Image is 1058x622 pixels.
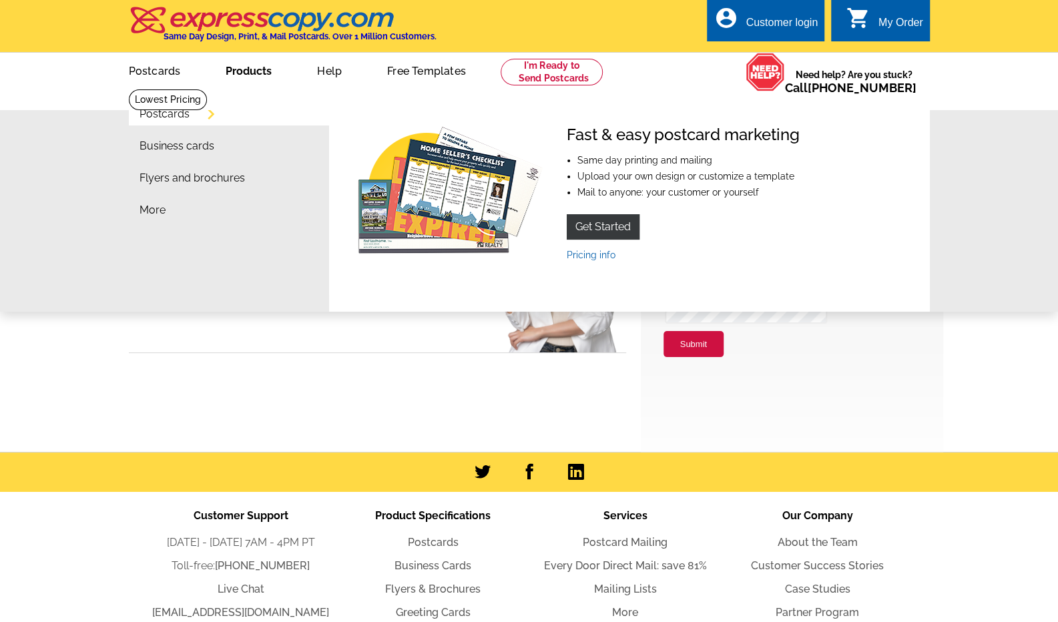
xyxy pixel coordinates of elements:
span: Call [785,81,916,95]
span: Customer Support [194,509,288,522]
div: My Order [878,17,923,35]
a: Products [204,54,293,85]
img: help [746,53,785,91]
a: Live Chat [218,583,264,595]
a: [EMAIL_ADDRESS][DOMAIN_NAME] [152,606,329,619]
a: Partner Program [776,606,859,619]
a: Pricing info [567,250,615,260]
a: Get Started [567,214,639,240]
a: account_circle Customer login [714,15,818,31]
a: [PHONE_NUMBER] [215,559,310,572]
a: Every Door Direct Mail: save 81% [544,559,707,572]
a: More [140,205,166,216]
a: Mailing Lists [594,583,657,595]
a: Flyers and brochures [140,173,245,184]
li: Toll-free: [145,558,337,574]
li: Upload your own design or customize a template [577,172,800,181]
a: Business Cards [394,559,471,572]
a: Same Day Design, Print, & Mail Postcards. Over 1 Million Customers. [129,16,437,41]
a: Free Templates [366,54,487,85]
span: Our Company [782,509,853,522]
a: Business cards [140,141,214,151]
button: Submit [664,331,724,358]
h4: Fast & easy postcard marketing [567,125,800,145]
i: shopping_cart [846,6,870,30]
a: More [612,606,638,619]
a: Postcards [107,54,202,85]
a: About the Team [778,536,858,549]
span: Product Specifications [375,509,491,522]
i: account_circle [714,6,738,30]
a: Customer Success Stories [751,559,884,572]
a: Case Studies [785,583,850,595]
img: Fast & easy postcard marketing [353,125,545,259]
a: Help [296,54,363,85]
a: Flyers & Brochures [385,583,481,595]
a: Postcards [408,536,459,549]
li: Mail to anyone: your customer or yourself [577,188,800,197]
div: Customer login [746,17,818,35]
a: Postcards [140,109,190,119]
a: Greeting Cards [396,606,471,619]
li: [DATE] - [DATE] 7AM - 4PM PT [145,535,337,551]
a: Postcard Mailing [583,536,668,549]
li: Same day printing and mailing [577,155,800,165]
a: shopping_cart My Order [846,15,923,31]
h4: Same Day Design, Print, & Mail Postcards. Over 1 Million Customers. [164,31,437,41]
span: Services [603,509,647,522]
span: Need help? Are you stuck? [785,68,923,95]
a: [PHONE_NUMBER] [808,81,916,95]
